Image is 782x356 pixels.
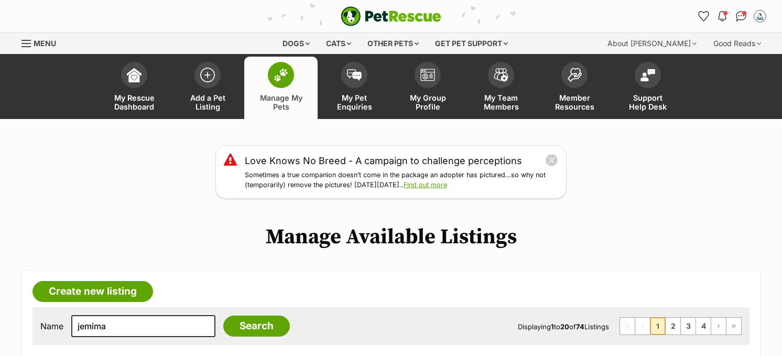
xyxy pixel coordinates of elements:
[518,322,609,331] span: Displaying to of Listings
[127,68,142,82] img: dashboard-icon-eb2f2d2d3e046f16d808141f083e7271f6b2e854fb5c12c21221c1fb7104beca.svg
[331,93,378,111] span: My Pet Enquiries
[600,33,704,54] div: About [PERSON_NAME]
[464,57,538,119] a: My Team Members
[752,8,768,25] button: My account
[576,322,584,331] strong: 74
[245,154,522,168] a: Love Knows No Breed - A campaign to challenge perceptions
[755,11,765,21] img: Megan Ostwald profile pic
[640,69,655,81] img: help-desk-icon-fdf02630f3aa405de69fd3d07c3f3aa587a6932b1a1747fa1d2bba05be0121f9.svg
[404,93,451,111] span: My Group Profile
[551,322,554,331] strong: 1
[428,33,515,54] div: Get pet support
[245,170,558,190] p: Sometimes a true companion doesn’t come in the package an adopter has pictured…so why not (tempor...
[32,281,153,302] a: Create new listing
[736,11,747,21] img: chat-41dd97257d64d25036548639549fe6c8038ab92f7586957e7f3b1b290dea8141.svg
[696,318,711,335] a: Page 4
[40,321,63,331] label: Name
[567,68,582,82] img: member-resources-icon-8e73f808a243e03378d46382f2149f9095a855e16c252ad45f914b54edf8863c.svg
[718,11,726,21] img: notifications-46538b983faf8c2785f20acdc204bb7945ddae34d4c08c2a6579f10ce5e182be.svg
[538,57,611,119] a: Member Resources
[477,93,525,111] span: My Team Members
[711,318,726,335] a: Next page
[171,57,244,119] a: Add a Pet Listing
[319,33,359,54] div: Cats
[318,57,391,119] a: My Pet Enquiries
[695,8,768,25] ul: Account quick links
[360,33,426,54] div: Other pets
[420,69,435,81] img: group-profile-icon-3fa3cf56718a62981997c0bc7e787c4b2cf8bcc04b72c1350f741eb67cf2f40e.svg
[347,69,362,81] img: pet-enquiries-icon-7e3ad2cf08bfb03b45e93fb7055b45f3efa6380592205ae92323e6603595dc1f.svg
[733,8,750,25] a: Conversations
[714,8,731,25] button: Notifications
[620,318,635,335] span: First page
[695,8,712,25] a: Favourites
[560,322,569,331] strong: 20
[21,33,63,52] a: Menu
[223,316,290,337] input: Search
[635,318,650,335] span: Previous page
[34,39,56,48] span: Menu
[624,93,671,111] span: Support Help Desk
[274,68,288,82] img: manage-my-pets-icon-02211641906a0b7f246fdf0571729dbe1e7629f14944591b6c1af311fb30b64b.svg
[257,93,305,111] span: Manage My Pets
[184,93,231,111] span: Add a Pet Listing
[275,33,317,54] div: Dogs
[650,318,665,335] span: Page 1
[611,57,685,119] a: Support Help Desk
[494,68,508,82] img: team-members-icon-5396bd8760b3fe7c0b43da4ab00e1e3bb1a5d9ba89233759b79545d2d3fc5d0d.svg
[706,33,768,54] div: Good Reads
[341,6,441,26] img: logo-e224e6f780fb5917bec1dbf3a21bbac754714ae5b6737aabdf751b685950b380.svg
[726,318,741,335] a: Last page
[551,93,598,111] span: Member Resources
[681,318,696,335] a: Page 3
[244,57,318,119] a: Manage My Pets
[620,317,742,335] nav: Pagination
[666,318,680,335] a: Page 2
[545,154,558,167] button: close
[391,57,464,119] a: My Group Profile
[97,57,171,119] a: My Rescue Dashboard
[200,68,215,82] img: add-pet-listing-icon-0afa8454b4691262ce3f59096e99ab1cd57d4a30225e0717b998d2c9b9846f56.svg
[341,6,441,26] a: PetRescue
[404,181,447,189] a: Find out more
[111,93,158,111] span: My Rescue Dashboard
